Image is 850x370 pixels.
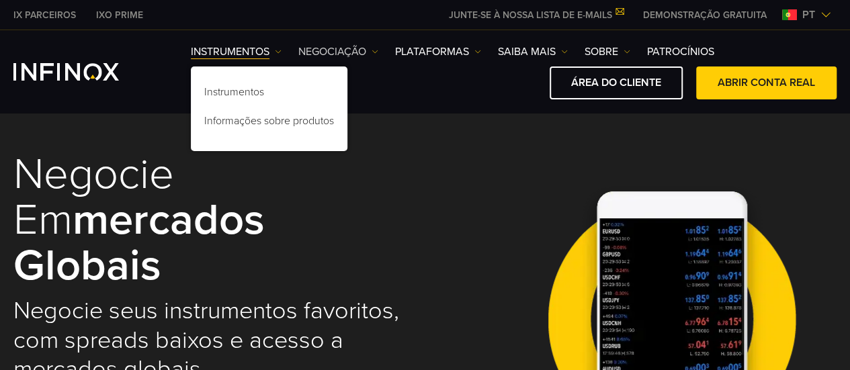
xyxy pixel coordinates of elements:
a: Informações sobre produtos [191,109,347,138]
a: Instrumentos [191,80,347,109]
a: SOBRE [585,44,630,60]
a: ÁREA DO CLIENTE [550,66,683,99]
h1: Negocie em [13,152,409,289]
a: ABRIR CONTA REAL [696,66,837,99]
a: Saiba mais [498,44,568,60]
a: NEGOCIAÇÃO [298,44,378,60]
a: INFINOX [86,8,153,22]
a: JUNTE-SE À NOSSA LISTA DE E-MAILS [439,9,633,21]
a: Instrumentos [191,44,282,60]
span: pt [797,7,820,23]
a: Patrocínios [647,44,714,60]
a: INFINOX Logo [13,63,151,81]
a: PLATAFORMAS [395,44,481,60]
a: INFINOX MENU [633,8,777,22]
a: INFINOX [3,8,86,22]
strong: mercados globais [13,193,265,292]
